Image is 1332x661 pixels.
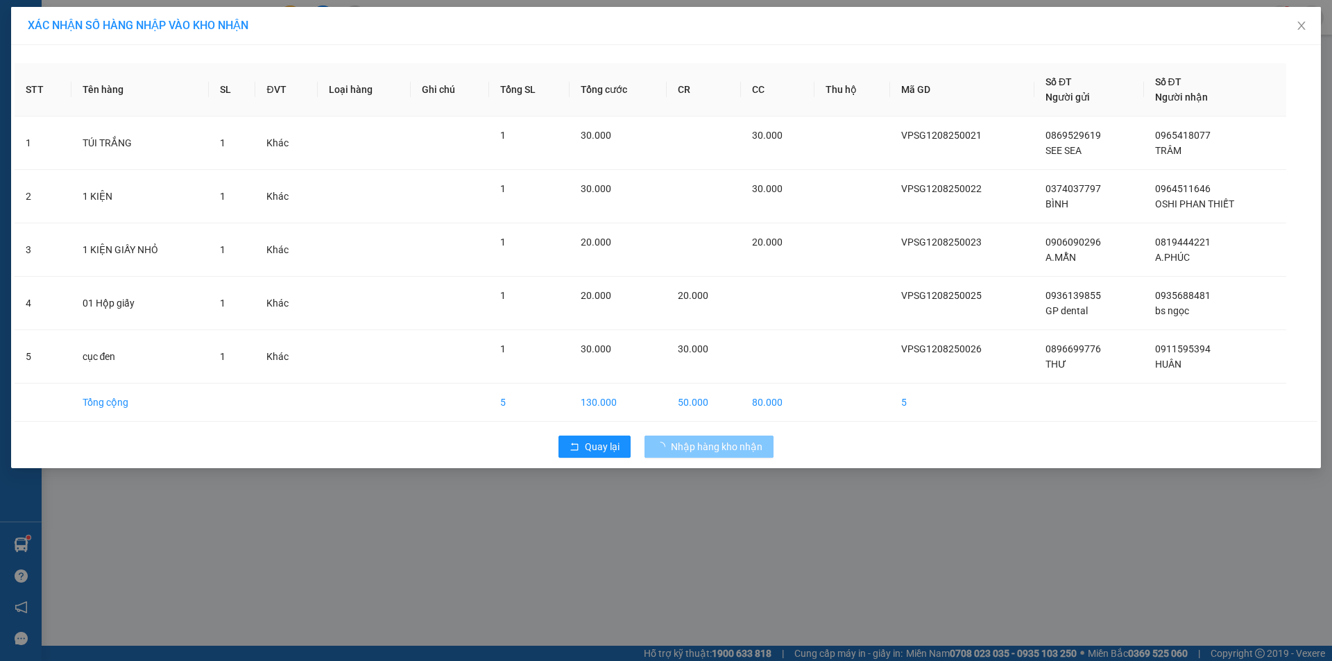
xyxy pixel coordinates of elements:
[318,63,411,117] th: Loại hàng
[15,223,71,277] td: 3
[15,170,71,223] td: 2
[500,183,506,194] span: 1
[220,137,225,148] span: 1
[255,63,318,117] th: ĐVT
[500,290,506,301] span: 1
[1155,237,1211,248] span: 0819444221
[581,183,611,194] span: 30.000
[570,63,666,117] th: Tổng cước
[570,384,666,422] td: 130.000
[901,130,982,141] span: VPSG1208250021
[581,237,611,248] span: 20.000
[678,290,708,301] span: 20.000
[15,63,71,117] th: STT
[255,330,318,384] td: Khác
[209,63,256,117] th: SL
[71,63,209,117] th: Tên hàng
[500,237,506,248] span: 1
[220,191,225,202] span: 1
[1045,343,1101,354] span: 0896699776
[1045,198,1068,209] span: BÌNH
[489,384,570,422] td: 5
[489,63,570,117] th: Tổng SL
[1155,183,1211,194] span: 0964511646
[901,343,982,354] span: VPSG1208250026
[255,117,318,170] td: Khác
[558,436,631,458] button: rollbackQuay lại
[1045,92,1090,103] span: Người gửi
[71,277,209,330] td: 01 Hộp giấy
[901,237,982,248] span: VPSG1208250023
[741,63,815,117] th: CC
[1155,130,1211,141] span: 0965418077
[1045,290,1101,301] span: 0936139855
[71,117,209,170] td: TÚI TRẮNG
[71,170,209,223] td: 1 KIỆN
[71,223,209,277] td: 1 KIỆN GIẤY NHỎ
[752,183,783,194] span: 30.000
[901,183,982,194] span: VPSG1208250022
[1282,7,1321,46] button: Close
[667,384,741,422] td: 50.000
[1045,305,1088,316] span: GP dental
[1045,237,1101,248] span: 0906090296
[1045,183,1101,194] span: 0374037797
[220,244,225,255] span: 1
[1155,92,1208,103] span: Người nhận
[570,442,579,453] span: rollback
[500,130,506,141] span: 1
[255,170,318,223] td: Khác
[71,384,209,422] td: Tổng cộng
[1045,130,1101,141] span: 0869529619
[752,237,783,248] span: 20.000
[667,63,741,117] th: CR
[1045,359,1066,370] span: THƯ
[656,442,671,452] span: loading
[1155,305,1189,316] span: bs ngọc
[15,330,71,384] td: 5
[411,63,489,117] th: Ghi chú
[1155,359,1181,370] span: HUÂN
[1045,145,1082,156] span: SEE SEA
[752,130,783,141] span: 30.000
[581,343,611,354] span: 30.000
[741,384,815,422] td: 80.000
[814,63,889,117] th: Thu hộ
[644,436,774,458] button: Nhập hàng kho nhận
[1296,20,1307,31] span: close
[500,343,506,354] span: 1
[581,290,611,301] span: 20.000
[1045,76,1072,87] span: Số ĐT
[1155,343,1211,354] span: 0911595394
[585,439,620,454] span: Quay lại
[255,277,318,330] td: Khác
[220,351,225,362] span: 1
[678,343,708,354] span: 30.000
[15,117,71,170] td: 1
[901,290,982,301] span: VPSG1208250025
[220,298,225,309] span: 1
[71,330,209,384] td: cục đen
[671,439,762,454] span: Nhập hàng kho nhận
[1045,252,1076,263] span: A.MẪN
[255,223,318,277] td: Khác
[1155,145,1181,156] span: TRÂM
[15,277,71,330] td: 4
[28,19,248,32] span: XÁC NHẬN SỐ HÀNG NHẬP VÀO KHO NHẬN
[1155,290,1211,301] span: 0935688481
[1155,76,1181,87] span: Số ĐT
[890,384,1034,422] td: 5
[581,130,611,141] span: 30.000
[1155,252,1190,263] span: A.PHÚC
[890,63,1034,117] th: Mã GD
[1155,198,1234,209] span: OSHI PHAN THIẾT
